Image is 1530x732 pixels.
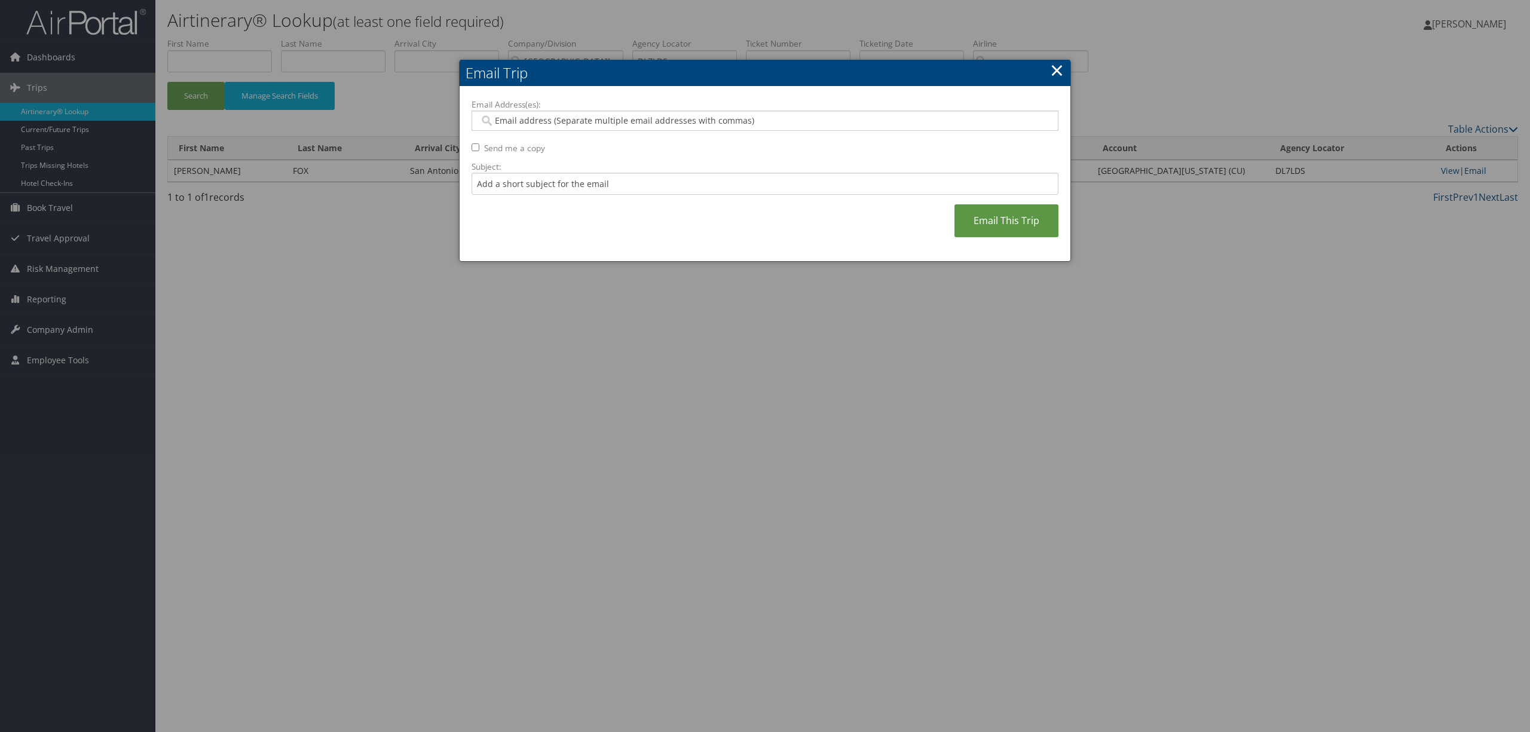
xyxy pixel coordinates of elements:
[1050,58,1064,82] a: ×
[954,204,1058,237] a: Email This Trip
[479,115,1049,127] input: Email address (Separate multiple email addresses with commas)
[484,142,545,154] label: Send me a copy
[472,99,1058,111] label: Email Address(es):
[460,60,1070,86] h2: Email Trip
[472,161,1058,173] label: Subject:
[472,173,1058,195] input: Add a short subject for the email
